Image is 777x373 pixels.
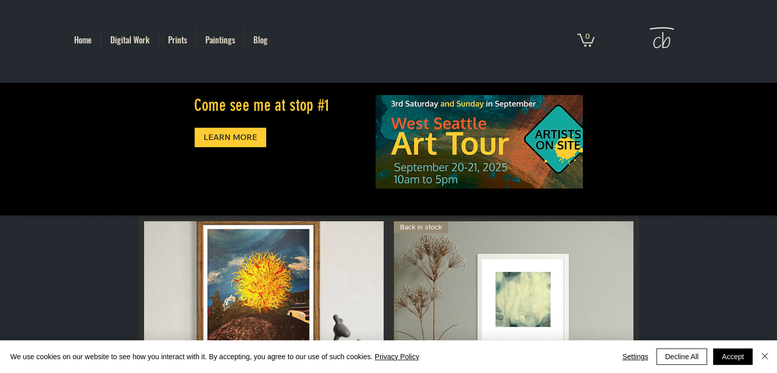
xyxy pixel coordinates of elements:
[204,131,257,143] span: LEARN MORE
[163,29,192,51] p: Prints
[622,349,648,364] span: Settings
[759,348,771,365] button: Close
[713,348,752,365] button: Accept
[244,29,276,51] a: Blog
[196,29,244,51] a: Paintings
[194,96,329,115] span: Come see me at stop #1
[585,32,590,40] text: 0
[248,29,273,51] p: Blog
[645,21,677,59] img: Cat Brooks Logo
[200,29,240,51] p: Paintings
[194,127,267,148] a: LEARN MORE
[374,353,419,361] a: Privacy Policy
[159,29,196,51] a: Prints
[64,29,276,51] nav: Site
[375,95,583,189] img: WS Art Tour 25
[577,32,595,47] a: Cart with 0 items
[64,29,101,51] a: Home
[656,348,707,365] button: Decline All
[10,352,419,361] span: We use cookies on our website to see how you interact with it. By accepting, you agree to our use...
[69,29,97,51] p: Home
[759,350,771,362] img: Close
[105,29,155,51] p: Digital Work
[101,29,158,51] a: Digital Work
[394,221,448,234] div: Back in stock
